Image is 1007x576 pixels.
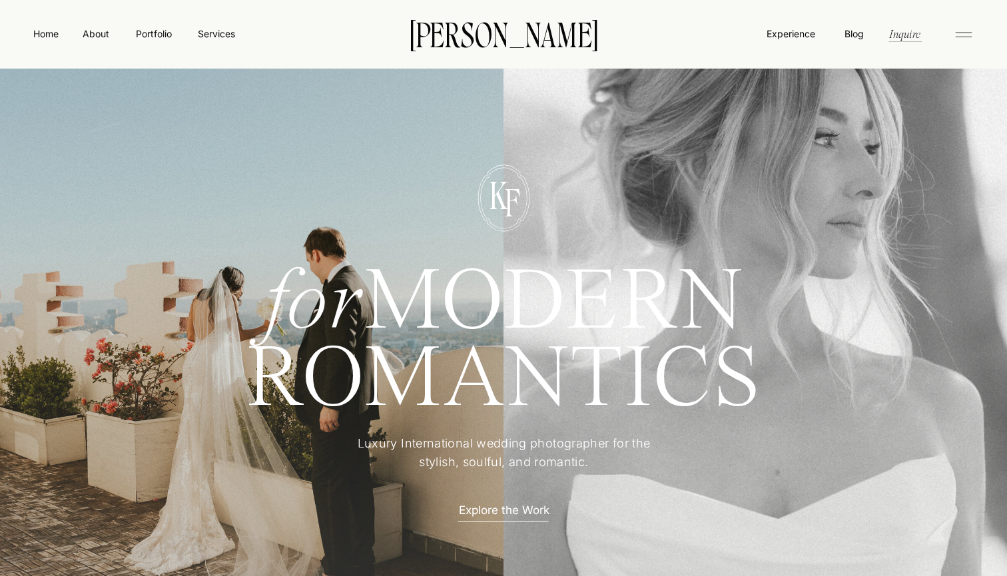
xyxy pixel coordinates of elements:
a: Explore the Work [446,502,562,516]
p: F [494,184,530,218]
a: [PERSON_NAME] [389,19,618,47]
a: Blog [841,27,866,40]
h1: ROMANTICS [198,343,810,416]
i: for [264,261,364,348]
p: Luxury International wedding photographer for the stylish, soulful, and romantic. [338,434,670,473]
a: Home [31,27,61,41]
a: Services [196,27,236,41]
a: Portfolio [130,27,177,41]
a: About [81,27,111,40]
a: Inquire [888,26,922,41]
p: K [480,176,517,210]
a: Experience [765,27,817,41]
h1: MODERN [198,266,810,330]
